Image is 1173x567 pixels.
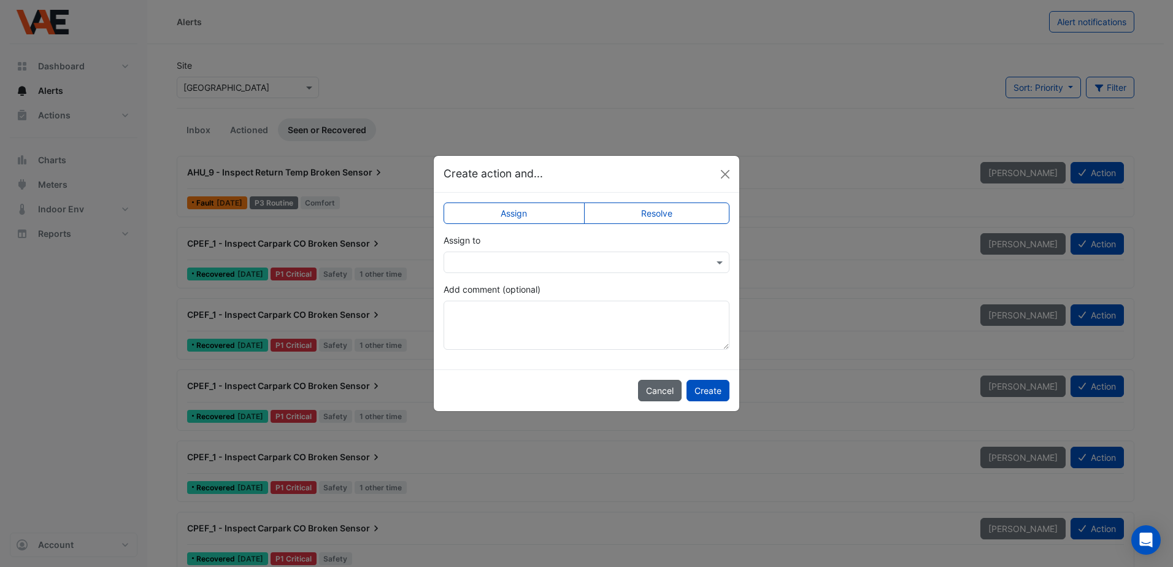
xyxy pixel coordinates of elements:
[444,202,585,224] label: Assign
[638,380,682,401] button: Cancel
[716,165,734,183] button: Close
[584,202,730,224] label: Resolve
[444,166,543,182] h5: Create action and...
[686,380,729,401] button: Create
[444,234,480,247] label: Assign to
[1131,525,1161,555] div: Open Intercom Messenger
[444,283,540,296] label: Add comment (optional)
